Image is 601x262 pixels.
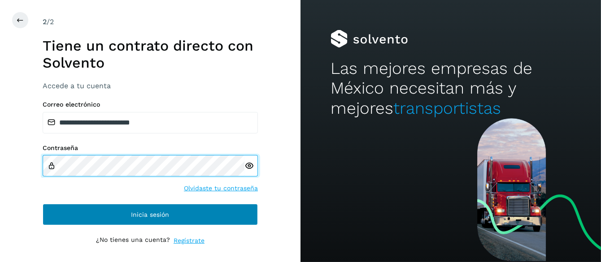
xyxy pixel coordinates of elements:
[43,101,258,108] label: Correo electrónico
[43,82,258,90] h3: Accede a tu cuenta
[331,59,571,118] h2: Las mejores empresas de México necesitan más y mejores
[174,236,205,245] a: Regístrate
[393,99,501,118] span: transportistas
[184,184,258,193] a: Olvidaste tu contraseña
[43,144,258,152] label: Contraseña
[131,211,170,218] span: Inicia sesión
[96,236,170,245] p: ¿No tienes una cuenta?
[43,204,258,225] button: Inicia sesión
[43,37,258,72] h1: Tiene un contrato directo con Solvento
